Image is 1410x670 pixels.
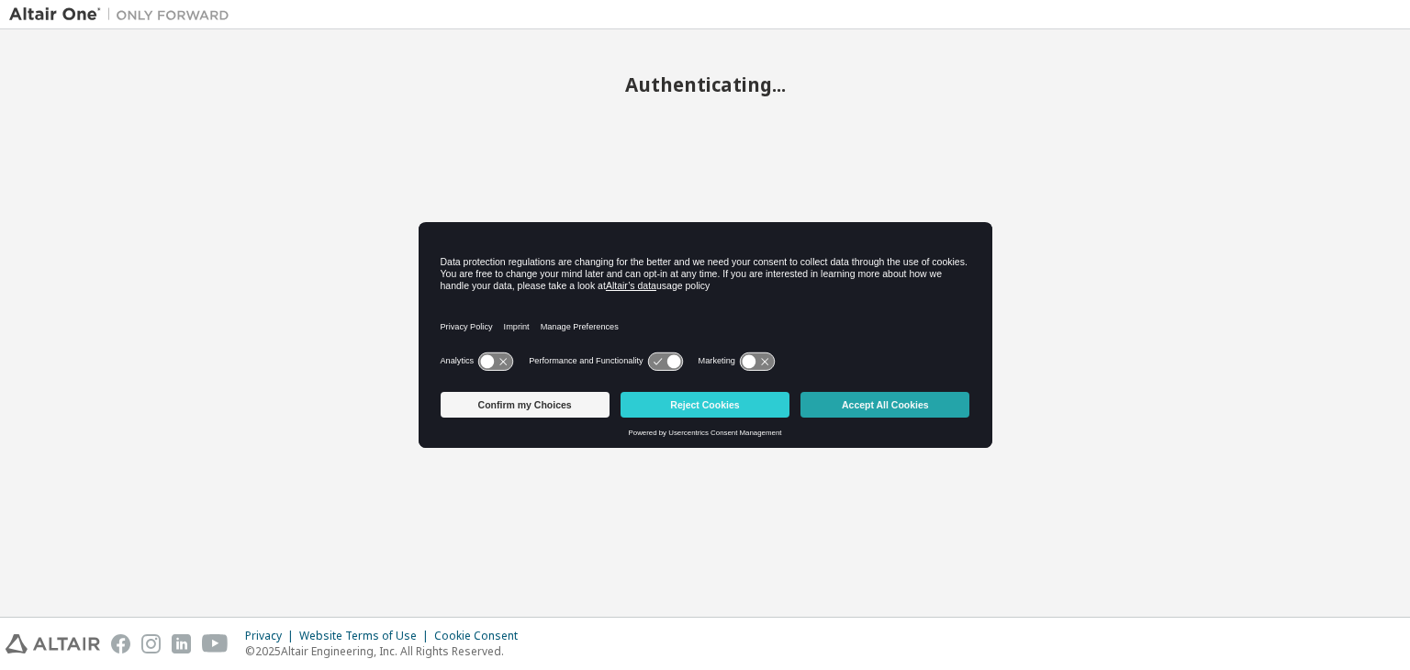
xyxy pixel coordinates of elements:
[172,634,191,653] img: linkedin.svg
[9,6,239,24] img: Altair One
[202,634,229,653] img: youtube.svg
[141,634,161,653] img: instagram.svg
[6,634,100,653] img: altair_logo.svg
[111,634,130,653] img: facebook.svg
[245,629,299,643] div: Privacy
[245,643,529,659] p: © 2025 Altair Engineering, Inc. All Rights Reserved.
[434,629,529,643] div: Cookie Consent
[9,73,1401,96] h2: Authenticating...
[299,629,434,643] div: Website Terms of Use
